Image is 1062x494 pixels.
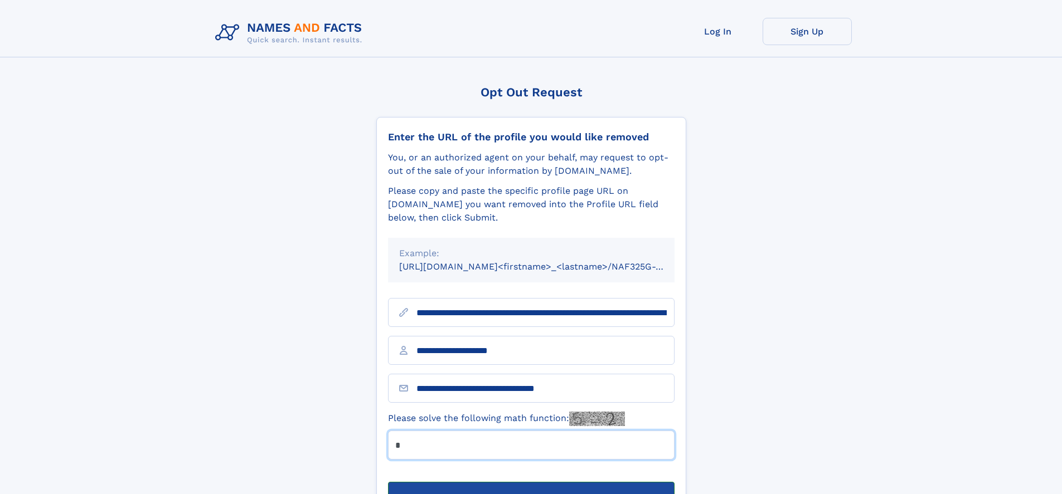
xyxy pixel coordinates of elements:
[673,18,763,45] a: Log In
[388,131,675,143] div: Enter the URL of the profile you would like removed
[763,18,852,45] a: Sign Up
[211,18,371,48] img: Logo Names and Facts
[388,184,675,224] div: Please copy and paste the specific profile page URL on [DOMAIN_NAME] you want removed into the Pr...
[388,412,625,426] label: Please solve the following math function:
[399,261,696,272] small: [URL][DOMAIN_NAME]<firstname>_<lastname>/NAF325G-xxxxxxxx
[388,151,675,178] div: You, or an authorized agent on your behalf, may request to opt-out of the sale of your informatio...
[376,85,686,99] div: Opt Out Request
[399,247,663,260] div: Example:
